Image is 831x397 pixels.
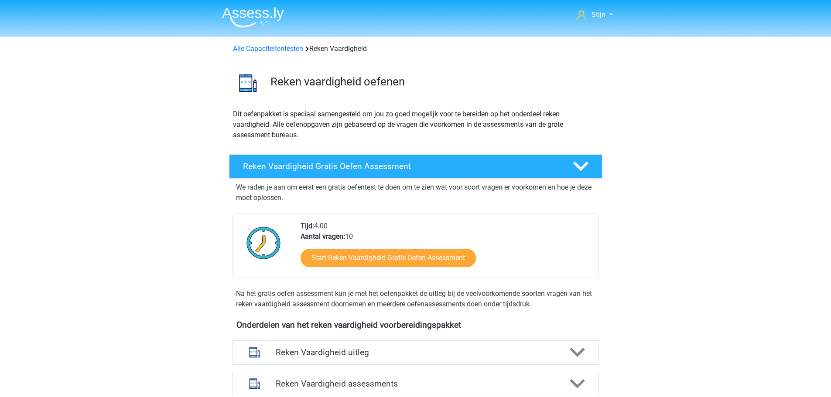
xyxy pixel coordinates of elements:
p: Dit oefenpakket is speciaal samengesteld om jou zo goed mogelijk voor te bereiden op het onderdee... [233,109,598,140]
h4: Reken Vaardigheid assessments [276,379,556,389]
a: Reken Vaardigheid Gratis Oefen Assessment [226,154,606,179]
h4: Reken Vaardigheid Gratis Oefen Assessment [243,161,559,171]
b: Tijd: [301,222,314,230]
img: Assessly [222,7,284,27]
b: Aantal vragen: [301,232,345,241]
h4: Onderdelen van het reken vaardigheid voorbereidingspakket [236,320,595,330]
div: Reken Vaardigheid [229,44,602,54]
a: Alle Capaciteitentesten [233,44,303,53]
img: Klok [242,221,286,265]
a: Stijn [573,10,616,20]
h3: Reken vaardigheid oefenen [270,75,595,88]
div: Na het gratis oefen assessment kun je met het oefenpakket de uitleg bij de veelvoorkomende soorte... [233,288,599,309]
a: uitleg Reken Vaardigheid uitleg [229,340,602,365]
img: reken vaardigheid assessments [243,373,266,395]
a: Start Reken Vaardigheid Gratis Oefen Assessment [301,249,476,267]
h4: Reken Vaardigheid uitleg [276,347,556,357]
p: We raden je aan om eerst een gratis oefentest te doen om te zien wat voor soort vragen er voorkom... [236,182,595,203]
img: reken vaardigheid [229,64,267,102]
span: Stijn [592,10,605,19]
a: assessments Reken Vaardigheid assessments [229,372,602,396]
img: reken vaardigheid uitleg [243,341,266,363]
div: 4:00 10 [294,221,598,278]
